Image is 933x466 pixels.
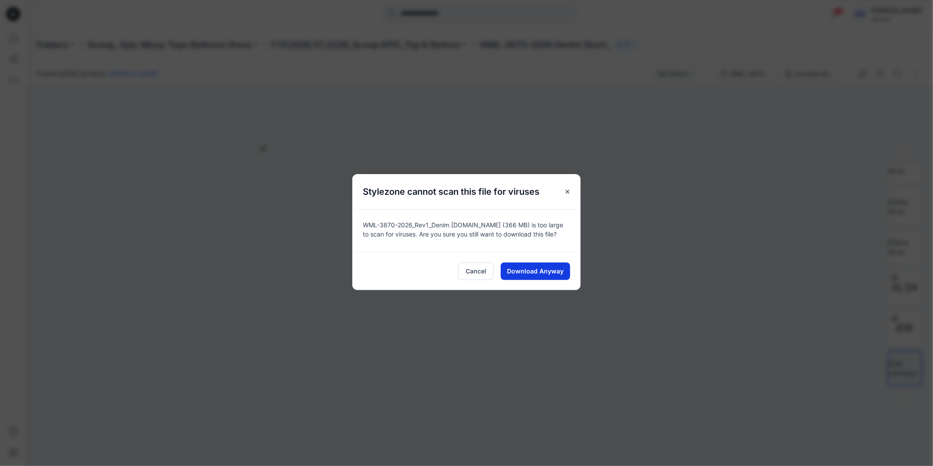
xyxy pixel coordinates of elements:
button: Download Anyway [501,262,570,280]
button: Cancel [458,262,494,280]
div: WML-3870-2026_Rev1_Denim [DOMAIN_NAME] (366 MB) is too large to scan for viruses. Are you sure yo... [352,209,581,251]
h5: Stylezone cannot scan this file for viruses [352,174,550,209]
span: Cancel [466,266,486,276]
button: Close [560,184,575,200]
span: Download Anyway [507,266,564,276]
